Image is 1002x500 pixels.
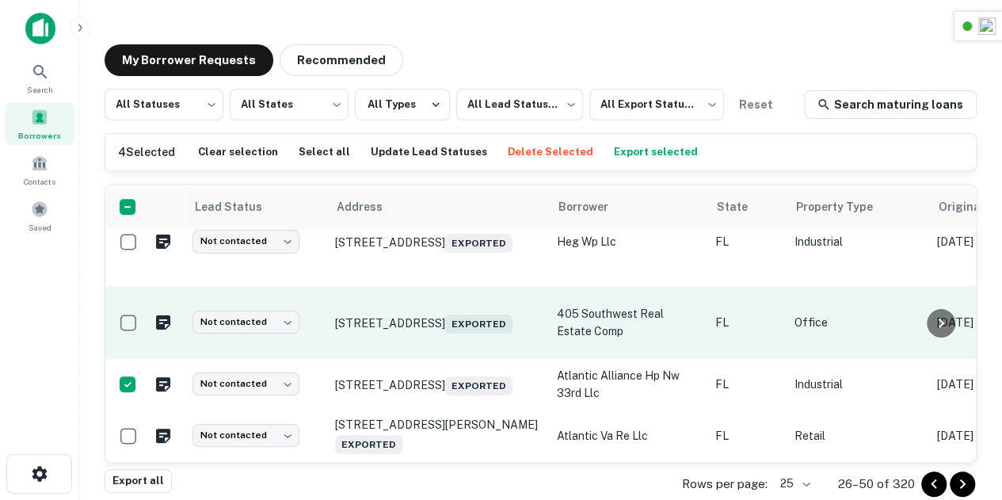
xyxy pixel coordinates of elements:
[192,311,299,334] div: Not contacted
[337,197,403,216] span: Address
[610,140,702,164] button: Export selected
[456,84,583,125] div: All Lead Statuses
[194,140,282,164] button: Clear selection
[295,140,354,164] button: Select all
[5,56,74,99] a: Search
[29,221,51,234] span: Saved
[335,231,541,253] p: [STREET_ADDRESS]
[194,197,283,216] span: Lead Status
[715,376,779,393] p: FL
[367,140,491,164] button: Update Lead Statuses
[24,175,55,188] span: Contacts
[150,230,177,254] button: Create a note for this borrower request
[445,376,512,395] span: Exported
[558,197,629,216] span: Borrower
[794,233,921,250] p: Industrial
[192,372,299,395] div: Not contacted
[921,471,947,497] button: Go to previous page
[105,44,273,76] button: My Borrower Requests
[5,148,74,191] a: Contacts
[18,129,61,142] span: Borrowers
[25,13,55,44] img: capitalize-icon.png
[557,233,699,250] p: heg wp llc
[105,84,223,125] div: All Statuses
[355,89,450,120] button: All Types
[794,427,921,445] p: Retail
[774,472,813,495] div: 25
[280,44,403,76] button: Recommended
[335,435,402,454] span: Exported
[150,311,177,334] button: Create a note for this borrower request
[335,311,541,334] p: [STREET_ADDRESS]
[682,475,768,494] p: Rows per page:
[5,194,74,237] a: Saved
[27,83,53,96] span: Search
[804,90,977,119] a: Search maturing loans
[192,424,299,447] div: Not contacted
[923,373,1002,449] iframe: Chat Widget
[445,234,512,253] span: Exported
[118,143,175,161] h6: 4 Selected
[105,469,172,493] button: Export all
[549,185,707,229] th: Borrower
[796,197,893,216] span: Property Type
[5,102,74,145] a: Borrowers
[715,427,779,445] p: FL
[185,185,327,229] th: Lead Status
[445,315,512,334] span: Exported
[557,305,699,340] p: 405 southwest real estate comp
[327,185,549,229] th: Address
[730,89,781,120] button: Reset
[504,140,597,164] button: Delete Selected
[717,197,768,216] span: State
[150,424,177,448] button: Create a note for this borrower request
[589,84,724,125] div: All Export Statuses
[787,185,929,229] th: Property Type
[557,367,699,402] p: atlantic alliance hp nw 33rd llc
[335,418,541,454] p: [STREET_ADDRESS][PERSON_NAME]
[707,185,787,229] th: State
[715,233,779,250] p: FL
[794,376,921,393] p: Industrial
[557,427,699,445] p: atlantic va re llc
[838,475,915,494] p: 26–50 of 320
[335,373,541,395] p: [STREET_ADDRESS]
[150,372,177,396] button: Create a note for this borrower request
[715,314,779,331] p: FL
[794,314,921,331] p: Office
[230,84,349,125] div: All States
[192,230,299,253] div: Not contacted
[950,471,975,497] button: Go to next page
